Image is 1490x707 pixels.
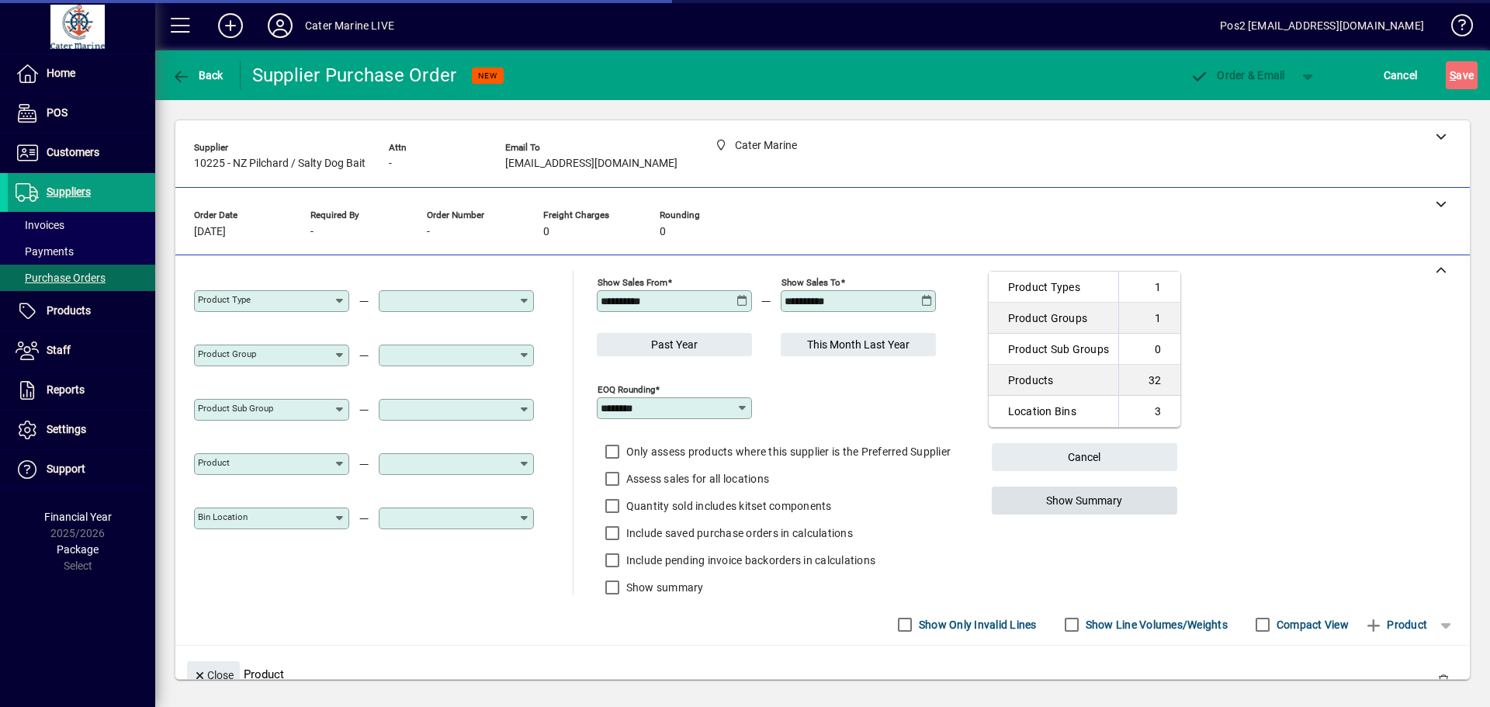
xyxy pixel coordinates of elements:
[1118,365,1180,396] td: 32
[992,487,1178,515] button: Show Summary
[1118,272,1180,303] td: 1
[187,661,240,689] button: Close
[194,226,226,238] span: [DATE]
[8,265,155,291] a: Purchase Orders
[1220,13,1424,38] div: Pos2 [EMAIL_ADDRESS][DOMAIN_NAME]
[505,158,677,170] span: [EMAIL_ADDRESS][DOMAIN_NAME]
[1380,61,1422,89] button: Cancel
[623,580,704,595] label: Show summary
[198,348,256,359] mat-label: Product Group
[206,12,255,40] button: Add
[198,403,273,414] mat-label: Product Sub group
[8,331,155,370] a: Staff
[16,272,106,284] span: Purchase Orders
[8,411,155,449] a: Settings
[623,498,832,514] label: Quantity sold includes kitset components
[1440,3,1471,54] a: Knowledge Base
[16,245,74,258] span: Payments
[305,13,394,38] div: Cater Marine LIVE
[623,471,770,487] label: Assess sales for all locations
[8,133,155,172] a: Customers
[1118,396,1180,427] td: 3
[198,294,251,305] mat-label: Product Type
[1118,303,1180,334] td: 1
[47,185,91,198] span: Suppliers
[310,226,314,238] span: -
[598,384,655,395] mat-label: EOQ Rounding
[175,646,1470,702] div: Product
[8,450,155,489] a: Support
[194,158,366,170] span: 10225 - NZ Pilchard / Salty Dog Bait
[597,333,752,356] button: Past Year
[623,553,876,568] label: Include pending invoice backorders in calculations
[807,332,910,358] span: This Month Last Year
[168,61,227,89] button: Back
[47,146,99,158] span: Customers
[8,94,155,133] a: POS
[1425,661,1462,698] button: Delete
[1273,617,1349,632] label: Compact View
[252,63,457,88] div: Supplier Purchase Order
[44,511,112,523] span: Financial Year
[16,219,64,231] span: Invoices
[8,292,155,331] a: Products
[47,344,71,356] span: Staff
[47,423,86,435] span: Settings
[989,334,1119,365] td: Product Sub Groups
[916,617,1037,632] label: Show Only Invalid Lines
[1068,445,1100,470] span: Cancel
[1118,334,1180,365] td: 0
[47,383,85,396] span: Reports
[1384,63,1418,88] span: Cancel
[198,457,230,468] mat-label: Product
[193,663,234,688] span: Close
[543,226,549,238] span: 0
[1183,61,1293,89] button: Order & Email
[47,67,75,79] span: Home
[198,511,248,522] mat-label: Bin Location
[623,444,951,459] label: Only assess products where this supplier is the Preferred Supplier
[172,69,223,81] span: Back
[1450,69,1456,81] span: S
[989,303,1119,334] td: Product Groups
[1083,617,1228,632] label: Show Line Volumes/Weights
[1446,61,1478,89] button: Save
[155,61,241,89] app-page-header-button: Back
[1425,673,1462,687] app-page-header-button: Delete
[57,543,99,556] span: Package
[8,238,155,265] a: Payments
[47,463,85,475] span: Support
[781,333,936,356] button: This Month Last Year
[989,365,1119,396] td: Products
[8,54,155,93] a: Home
[989,396,1119,427] td: Location Bins
[1450,63,1474,88] span: ave
[660,226,666,238] span: 0
[47,304,91,317] span: Products
[8,371,155,410] a: Reports
[255,12,305,40] button: Profile
[427,226,430,238] span: -
[47,106,68,119] span: POS
[989,272,1119,303] td: Product Types
[1046,488,1122,514] span: Show Summary
[183,667,244,681] app-page-header-button: Close
[389,158,392,170] span: -
[992,443,1178,471] button: Cancel
[1190,69,1285,81] span: Order & Email
[478,71,497,81] span: NEW
[8,212,155,238] a: Invoices
[623,525,853,541] label: Include saved purchase orders in calculations
[651,332,698,358] span: Past Year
